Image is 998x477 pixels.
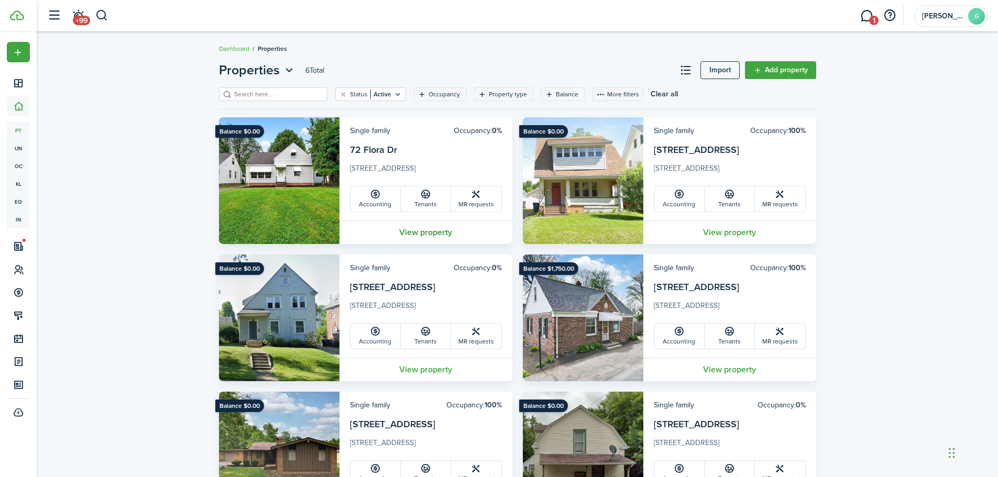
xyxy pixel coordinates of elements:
[95,7,108,25] button: Search
[451,186,501,212] a: MR requests
[339,220,512,244] a: View property
[654,400,694,411] card-header-left: Single family
[350,280,435,294] a: [STREET_ADDRESS]
[654,163,806,180] card-description: [STREET_ADDRESS]
[7,42,30,62] button: Open menu
[7,175,30,193] a: kl
[7,193,30,210] a: eq
[215,262,264,275] ribbon: Balance $0.00
[788,125,806,136] b: 100%
[401,186,451,212] a: Tenants
[755,186,805,212] a: MR requests
[745,61,816,79] a: Add property
[654,437,806,454] card-description: [STREET_ADDRESS]
[824,364,998,477] iframe: Chat Widget
[219,44,249,53] a: Dashboard
[705,186,755,212] a: Tenants
[44,6,64,26] button: Open sidebar
[10,10,24,20] img: TenantCloud
[350,186,401,212] a: Accounting
[335,87,406,101] filter-tag: Open filter
[7,139,30,157] a: un
[519,262,578,275] ribbon: Balance $1,750.00
[949,437,955,469] div: Drag
[643,220,816,244] a: View property
[370,90,391,99] filter-tag-value: Active
[454,262,502,273] card-header-right: Occupancy:
[73,16,90,25] span: +99
[7,157,30,175] a: oc
[654,186,705,212] a: Accounting
[654,125,694,136] card-header-left: Single family
[350,417,435,431] a: [STREET_ADDRESS]
[651,87,678,101] button: Clear all
[523,117,643,244] img: Property avatar
[654,280,739,294] a: [STREET_ADDRESS]
[922,13,964,20] span: Gary
[219,61,280,80] span: Properties
[489,90,527,99] filter-tag-label: Property type
[758,400,806,411] card-header-right: Occupancy:
[446,400,502,411] card-header-right: Occupancy:
[350,262,390,273] card-header-left: Single family
[750,262,806,273] card-header-right: Occupancy:
[232,90,324,99] input: Search here...
[215,125,264,138] ribbon: Balance $0.00
[219,117,339,244] img: Property avatar
[68,3,88,29] a: Notifications
[700,61,740,79] a: Import
[968,8,985,25] avatar-text: G
[350,143,397,157] a: 72 Flora Dr
[305,65,324,76] header-page-total: 6 Total
[519,125,568,138] ribbon: Balance $0.00
[451,324,501,349] a: MR requests
[219,254,339,381] img: Property avatar
[350,437,502,454] card-description: [STREET_ADDRESS]
[414,87,466,101] filter-tag: Open filter
[492,262,502,273] b: 0%
[654,143,739,157] a: [STREET_ADDRESS]
[474,87,533,101] filter-tag: Open filter
[654,324,705,349] a: Accounting
[869,16,879,25] span: 1
[857,3,876,29] a: Messaging
[541,87,585,101] filter-tag: Open filter
[215,400,264,412] ribbon: Balance $0.00
[429,90,460,99] filter-tag-label: Occupancy
[219,61,296,80] button: Open menu
[258,44,287,53] span: Properties
[339,90,348,98] button: Clear filter
[643,358,816,381] a: View property
[492,125,502,136] b: 0%
[519,400,568,412] ribbon: Balance $0.00
[485,400,502,411] b: 100%
[7,121,30,139] a: pt
[7,210,30,228] a: in
[705,324,755,349] a: Tenants
[350,324,401,349] a: Accounting
[593,87,643,101] button: More filters
[350,163,502,180] card-description: [STREET_ADDRESS]
[654,262,694,273] card-header-left: Single family
[350,90,368,99] filter-tag-label: Status
[755,324,805,349] a: MR requests
[796,400,806,411] b: 0%
[401,324,451,349] a: Tenants
[881,7,898,25] button: Open resource center
[350,125,390,136] card-header-left: Single family
[454,125,502,136] card-header-right: Occupancy:
[556,90,578,99] filter-tag-label: Balance
[219,61,296,80] button: Properties
[523,254,643,381] img: Property avatar
[339,358,512,381] a: View property
[654,300,806,317] card-description: [STREET_ADDRESS]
